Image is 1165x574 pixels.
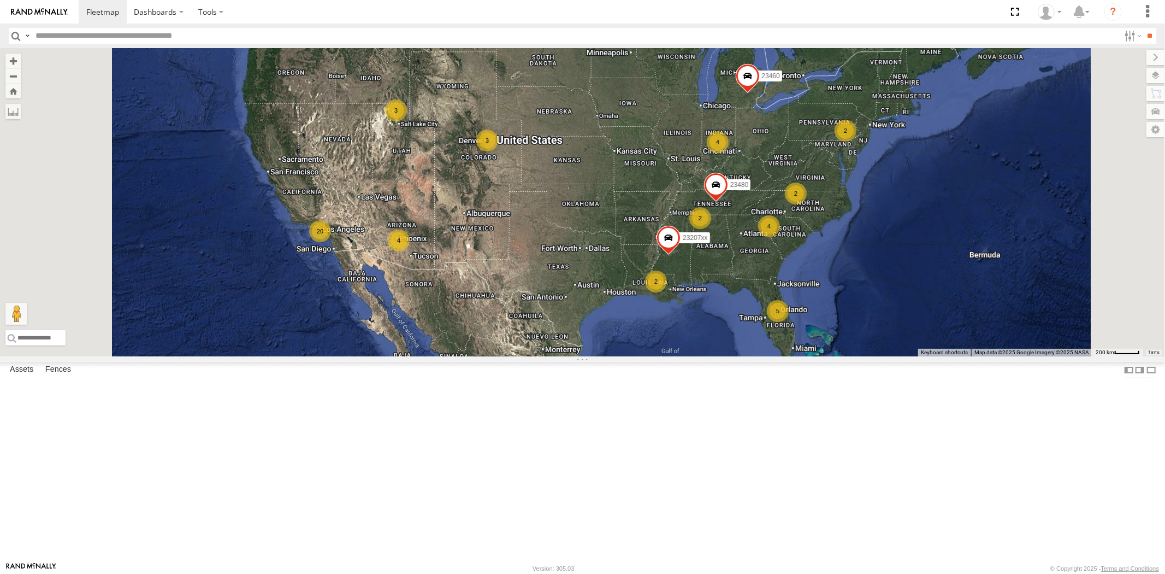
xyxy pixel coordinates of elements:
[730,181,748,189] span: 23480
[5,84,21,98] button: Zoom Home
[835,120,856,142] div: 2
[40,362,76,378] label: Fences
[1101,565,1159,572] a: Terms and Conditions
[1104,3,1122,21] i: ?
[4,362,39,378] label: Assets
[645,271,667,292] div: 2
[1034,4,1066,20] div: Sardor Khadjimedov
[476,130,498,151] div: 3
[707,131,729,153] div: 4
[1146,362,1157,378] label: Hide Summary Table
[5,104,21,119] label: Measure
[1092,349,1143,356] button: Map Scale: 200 km per 43 pixels
[388,230,410,251] div: 4
[5,303,27,325] button: Drag Pegman onto the map to open Street View
[921,349,968,356] button: Keyboard shortcuts
[1120,28,1144,44] label: Search Filter Options
[1050,565,1159,572] div: © Copyright 2025 -
[1134,362,1145,378] label: Dock Summary Table to the Right
[5,54,21,68] button: Zoom in
[385,99,407,121] div: 3
[1146,122,1165,137] label: Map Settings
[11,8,68,16] img: rand-logo.svg
[683,234,707,242] span: 23207xx
[1096,349,1114,355] span: 200 km
[1123,362,1134,378] label: Dock Summary Table to the Left
[23,28,32,44] label: Search Query
[533,565,574,572] div: Version: 305.03
[1149,350,1160,355] a: Terms
[5,68,21,84] button: Zoom out
[6,563,56,574] a: Visit our Website
[758,215,780,237] div: 4
[761,72,779,80] span: 23460
[309,220,331,242] div: 20
[689,207,711,229] div: 2
[785,183,807,204] div: 2
[974,349,1089,355] span: Map data ©2025 Google Imagery ©2025 NASA
[767,300,789,322] div: 5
